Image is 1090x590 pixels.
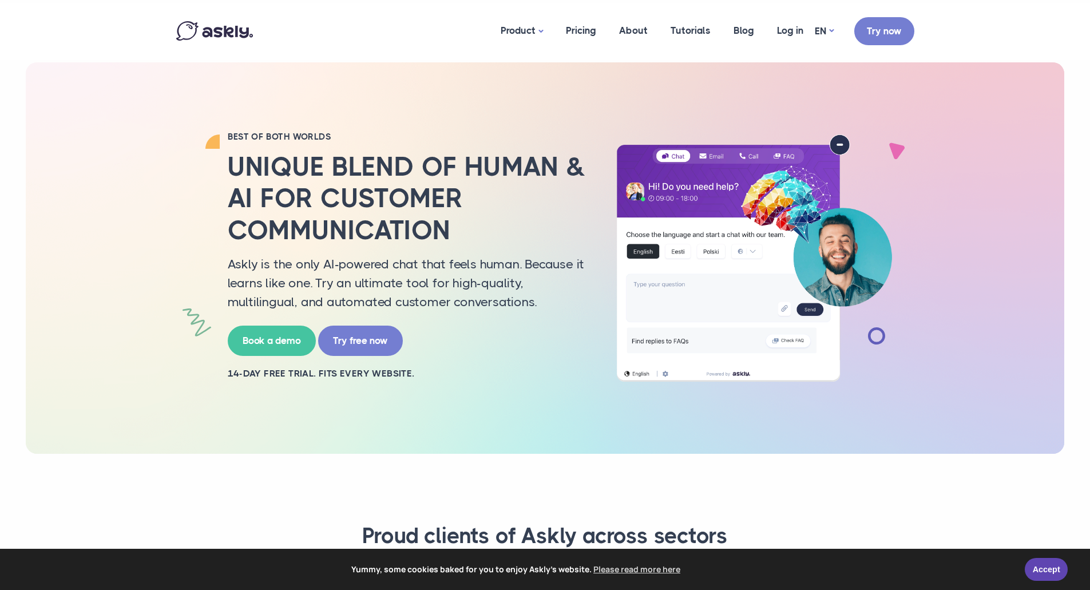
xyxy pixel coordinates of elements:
img: Askly [176,21,253,41]
h2: BEST OF BOTH WORLDS [228,131,588,142]
a: About [608,3,659,58]
a: Book a demo [228,326,316,356]
a: Try free now [318,326,403,356]
a: EN [815,23,834,39]
h3: Proud clients of Askly across sectors [191,522,900,550]
h2: Unique blend of human & AI for customer communication [228,151,588,246]
a: learn more about cookies [592,561,682,578]
a: Tutorials [659,3,722,58]
h2: 14-day free trial. Fits every website. [228,367,588,380]
a: Log in [766,3,815,58]
a: Accept [1025,558,1068,581]
a: Product [489,3,554,60]
span: Yummy, some cookies baked for you to enjoy Askly's website. [17,561,1017,578]
a: Blog [722,3,766,58]
a: Pricing [554,3,608,58]
p: Askly is the only AI-powered chat that feels human. Because it learns like one. Try an ultimate t... [228,255,588,311]
img: AI multilingual chat [605,134,903,382]
a: Try now [854,17,914,45]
